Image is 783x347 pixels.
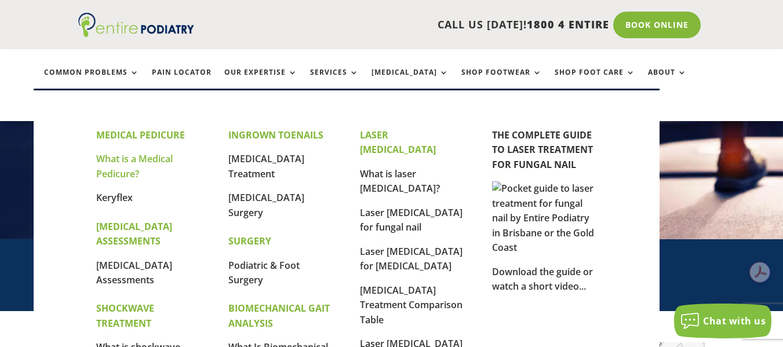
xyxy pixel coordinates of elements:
[44,68,139,93] a: Common Problems
[372,68,449,93] a: [MEDICAL_DATA]
[492,181,596,255] img: Pocket guide to laser treatment for fungal nail by Entire Podiatry in Brisbane or the Gold Coast
[360,129,436,156] strong: LASER [MEDICAL_DATA]
[703,315,766,327] span: Chat with us
[78,13,194,37] img: logo (1)
[228,302,330,330] strong: BIOMECHANICAL GAIT ANALYSIS
[228,191,304,219] a: [MEDICAL_DATA] Surgery
[674,304,771,338] button: Chat with us
[613,12,701,38] a: Book Online
[96,220,172,248] strong: [MEDICAL_DATA] ASSESSMENTS
[360,245,462,273] a: Laser [MEDICAL_DATA] for [MEDICAL_DATA]
[555,68,635,93] a: Shop Foot Care
[461,68,542,93] a: Shop Footwear
[492,129,593,171] a: THE COMPLETE GUIDE TO LASER TREATMENT FOR FUNGAL NAIL
[152,68,212,93] a: Pain Locator
[360,206,462,234] a: Laser [MEDICAL_DATA] for fungal nail
[96,302,154,330] strong: SHOCKWAVE TREATMENT
[310,68,359,93] a: Services
[492,265,593,293] a: Download the guide or watch a short video...
[224,68,297,93] a: Our Expertise
[228,235,271,247] strong: SURGERY
[96,259,172,287] a: [MEDICAL_DATA] Assessments
[96,152,173,180] a: What is a Medical Pedicure?
[228,259,300,287] a: Podiatric & Foot Surgery
[228,129,323,141] strong: INGROWN TOENAILS
[648,68,687,93] a: About
[96,191,133,204] a: Keryflex
[527,17,609,31] span: 1800 4 ENTIRE
[228,152,304,180] a: [MEDICAL_DATA] Treatment
[221,17,609,32] p: CALL US [DATE]!
[360,284,462,326] a: [MEDICAL_DATA] Treatment Comparison Table
[360,167,440,195] a: What is laser [MEDICAL_DATA]?
[78,28,194,39] a: Entire Podiatry
[96,129,185,141] strong: MEDICAL PEDICURE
